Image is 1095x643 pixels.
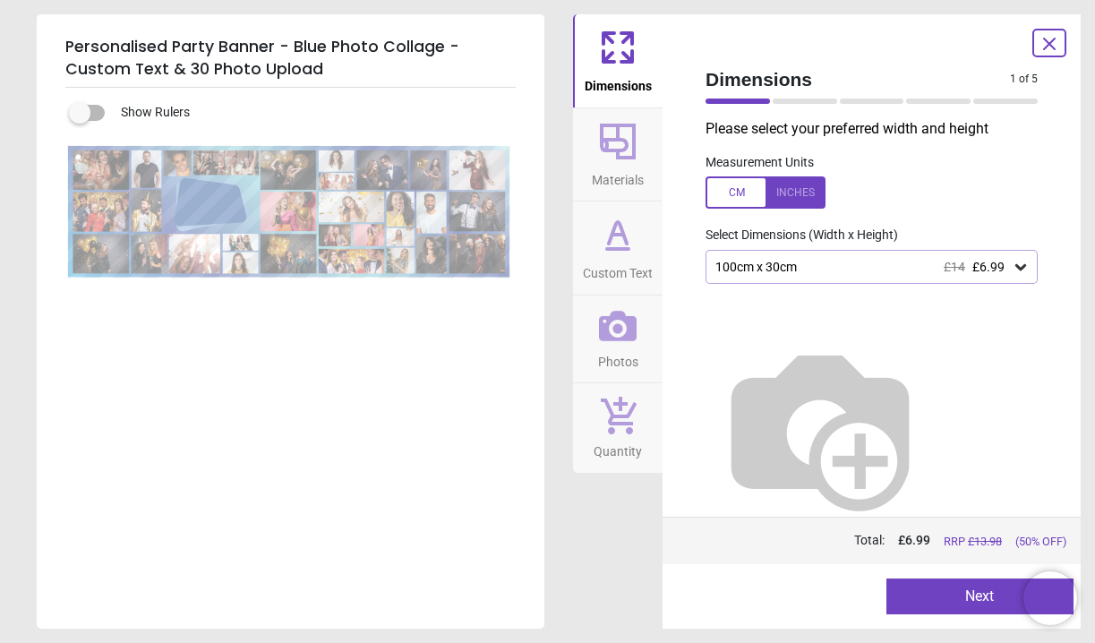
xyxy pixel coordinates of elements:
div: Show Rulers [80,102,544,124]
span: £6.99 [972,260,1005,274]
span: £ 13.98 [968,535,1002,548]
div: 100cm x 30cm [714,260,1012,275]
button: Dimensions [573,14,663,107]
span: £14 [944,260,965,274]
span: Photos [598,345,638,372]
span: Quantity [594,434,642,461]
span: £ [898,532,930,550]
span: RRP [944,534,1002,550]
span: 1 of 5 [1010,72,1038,87]
span: Materials [592,163,644,190]
span: Dimensions [706,66,1010,92]
p: Please select your preferred width and height [706,119,1052,139]
h5: Personalised Party Banner - Blue Photo Collage - Custom Text & 30 Photo Upload [65,29,516,88]
label: Measurement Units [706,154,814,172]
span: Custom Text [583,256,653,283]
label: Select Dimensions (Width x Height) [691,227,898,244]
div: Total: [704,532,1066,550]
iframe: Brevo live chat [1023,571,1077,625]
button: Quantity [573,383,663,473]
button: Next [886,579,1074,614]
button: Materials [573,108,663,201]
button: Photos [573,296,663,383]
span: Dimensions [585,69,652,96]
span: 6.99 [905,533,930,547]
img: Helper for size comparison [706,313,935,542]
span: (50% OFF) [1015,534,1066,550]
button: Custom Text [573,201,663,295]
